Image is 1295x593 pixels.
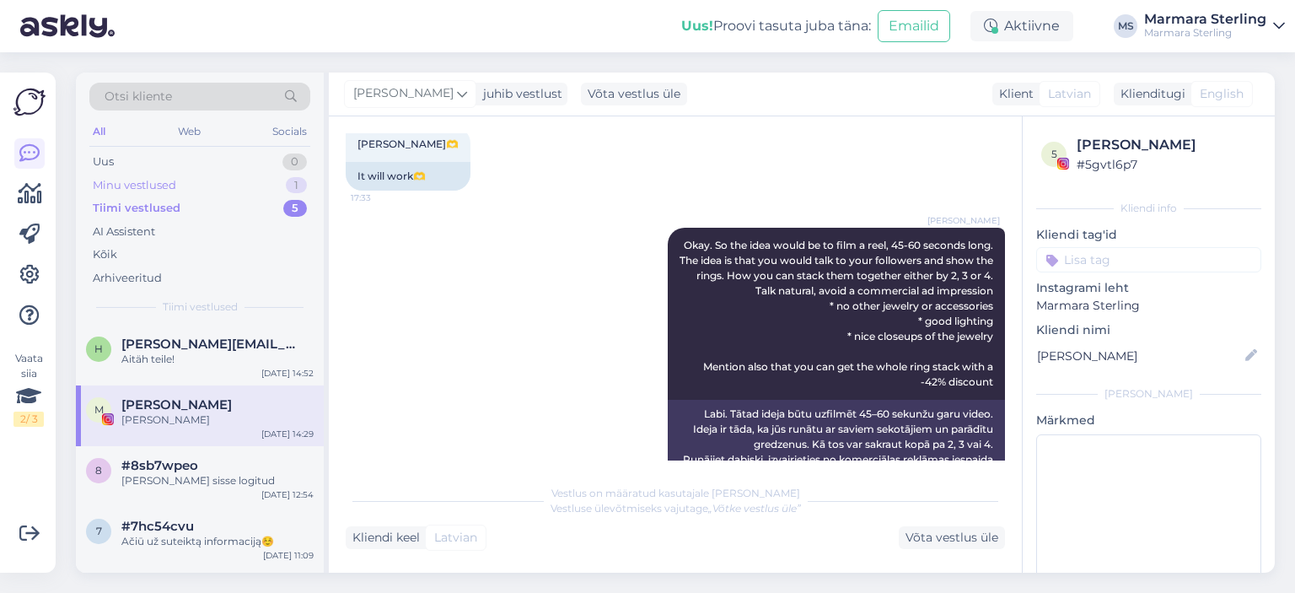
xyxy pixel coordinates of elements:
[1036,386,1261,402] div: [PERSON_NAME]
[1036,201,1261,216] div: Kliendi info
[261,428,314,440] div: [DATE] 14:29
[121,397,232,412] span: Marita Liepina
[551,487,800,499] span: Vestlus on määratud kasutajale [PERSON_NAME]
[1114,14,1137,38] div: MS
[269,121,310,143] div: Socials
[1077,155,1256,174] div: # 5gvtl6p7
[1036,297,1261,315] p: Marmara Sterling
[121,519,194,534] span: #7hc54cvu
[1144,13,1266,26] div: Marmara Sterling
[94,342,103,355] span: h
[708,502,801,515] i: „Võtke vestlus üle”
[1036,321,1261,339] p: Kliendi nimi
[163,299,238,315] span: Tiimi vestlused
[121,412,314,428] div: [PERSON_NAME]
[93,177,176,194] div: Minu vestlused
[93,224,155,240] div: AI Assistent
[95,464,102,477] span: 8
[1036,279,1261,297] p: Instagrami leht
[346,529,420,547] div: Kliendi keel
[1036,412,1261,429] p: Märkmed
[1048,85,1091,103] span: Latvian
[1037,347,1242,365] input: Lisa nimi
[899,526,1005,549] div: Võta vestlus üle
[1036,226,1261,244] p: Kliendi tag'id
[121,473,314,488] div: [PERSON_NAME] sisse logitud
[93,246,117,263] div: Kõik
[175,121,204,143] div: Web
[286,177,307,194] div: 1
[1144,26,1266,40] div: Marmara Sterling
[94,403,104,416] span: M
[121,337,297,352] span: helen.eliste@gmail.com
[878,10,950,42] button: Emailid
[992,85,1034,103] div: Klient
[1144,13,1285,40] a: Marmara SterlingMarmara Sterling
[681,16,871,36] div: Proovi tasuta juba täna:
[476,85,562,103] div: juhib vestlust
[1036,247,1261,272] input: Lisa tag
[668,400,1005,565] div: Labi. Tātad ideja būtu uzfilmēt 45–60 sekunžu garu video. Ideja ir tāda, ka jūs runātu ar saviem ...
[681,18,713,34] b: Uus!
[89,121,109,143] div: All
[351,191,414,204] span: 17:33
[1077,135,1256,155] div: [PERSON_NAME]
[551,502,801,515] span: Vestluse ülevõtmiseks vajutage
[1114,85,1185,103] div: Klienditugi
[970,11,1073,41] div: Aktiivne
[353,84,454,103] span: [PERSON_NAME]
[261,488,314,501] div: [DATE] 12:54
[283,200,307,217] div: 5
[581,83,687,105] div: Võta vestlus üle
[121,534,314,549] div: Ačiū už suteiktą informaciją☺️
[927,214,1000,227] span: [PERSON_NAME]
[93,154,114,170] div: Uus
[1051,148,1057,160] span: 5
[263,549,314,562] div: [DATE] 11:09
[680,239,996,388] span: Okay. So the idea would be to film a reel, 45-60 seconds long. The idea is that you would talk to...
[105,88,172,105] span: Otsi kliente
[96,525,102,537] span: 7
[13,351,44,427] div: Vaata siia
[93,270,162,287] div: Arhiveeritud
[346,162,470,191] div: It will work🫶
[13,86,46,118] img: Askly Logo
[93,200,180,217] div: Tiimi vestlused
[121,352,314,367] div: Aitäh teile!
[357,137,459,150] span: [PERSON_NAME]🫶
[434,529,477,547] span: Latvian
[13,412,44,427] div: 2 / 3
[121,458,198,473] span: #8sb7wpeo
[282,154,307,170] div: 0
[261,367,314,380] div: [DATE] 14:52
[1200,85,1244,103] span: English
